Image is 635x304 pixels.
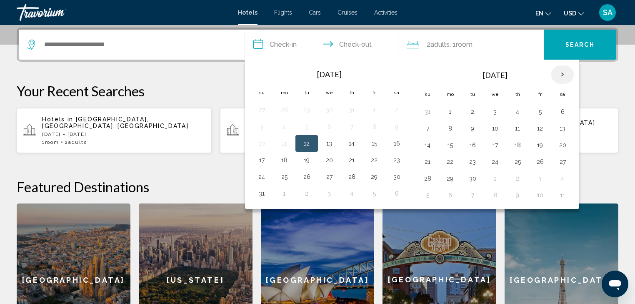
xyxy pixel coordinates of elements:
button: Day 5 [421,189,434,201]
button: Day 14 [345,138,358,149]
button: Day 16 [390,138,403,149]
span: , 1 [450,39,472,50]
button: Day 20 [556,139,569,151]
button: Day 1 [367,104,381,116]
span: [GEOGRAPHIC_DATA], [GEOGRAPHIC_DATA], [GEOGRAPHIC_DATA] [42,116,188,129]
button: Day 7 [421,123,434,134]
p: Your Recent Searches [17,83,618,99]
button: Day 16 [466,139,479,151]
button: Day 31 [345,104,358,116]
button: Day 29 [443,173,457,184]
h2: Featured Destinations [17,178,618,195]
button: Day 27 [556,156,569,168]
button: Search [544,30,616,60]
button: Day 2 [511,173,524,184]
a: Travorium [17,4,230,21]
button: Day 18 [511,139,524,151]
button: Day 15 [443,139,457,151]
span: en [535,10,543,17]
button: Day 8 [367,121,381,133]
a: Flights [274,9,292,16]
button: Day 12 [300,138,313,149]
button: Day 28 [345,171,358,183]
button: Day 20 [322,154,336,166]
button: Day 22 [443,156,457,168]
button: Day 11 [277,138,291,149]
button: Hotels in [GEOGRAPHIC_DATA], [GEOGRAPHIC_DATA], [GEOGRAPHIC_DATA][DATE] - [DATE]1Room2Adults [17,108,212,153]
button: Day 9 [466,123,479,134]
a: Cars [309,9,321,16]
button: [GEOGRAPHIC_DATA] [GEOGRAPHIC_DATA] ([GEOGRAPHIC_DATA], [GEOGRAPHIC_DATA], [GEOGRAPHIC_DATA]) and... [220,108,415,153]
button: Day 3 [488,106,502,118]
button: Day 27 [255,104,268,116]
button: Day 21 [345,154,358,166]
button: Day 5 [367,188,381,199]
button: Change currency [564,7,584,19]
button: Day 10 [255,138,268,149]
span: Search [565,42,595,48]
span: Adults [68,139,87,145]
span: 2 [65,139,87,145]
button: Day 3 [533,173,547,184]
button: Day 7 [466,189,479,201]
button: Day 24 [255,171,268,183]
button: Day 28 [277,104,291,116]
button: Day 28 [421,173,434,184]
button: Day 4 [556,173,569,184]
button: Day 2 [300,188,313,199]
button: Day 30 [466,173,479,184]
button: Day 22 [367,154,381,166]
button: Day 11 [511,123,524,134]
button: Day 8 [488,189,502,201]
button: Day 29 [367,171,381,183]
button: Travelers: 2 adults, 0 children [398,30,543,60]
button: Day 5 [533,106,547,118]
button: Change language [535,7,551,19]
button: User Menu [597,4,618,21]
iframe: Button to launch messaging window [602,271,628,297]
button: Day 3 [255,121,268,133]
button: Day 17 [255,154,268,166]
button: Day 31 [421,106,434,118]
button: Day 6 [556,106,569,118]
button: Day 29 [300,104,313,116]
button: Day 30 [322,104,336,116]
a: Activities [374,9,397,16]
button: Day 1 [443,106,457,118]
div: Search widget [19,30,616,60]
button: Day 3 [322,188,336,199]
button: Day 1 [488,173,502,184]
button: Day 26 [300,171,313,183]
button: Day 23 [466,156,479,168]
button: Day 11 [556,189,569,201]
span: 1 [42,139,59,145]
button: Day 12 [533,123,547,134]
span: USD [564,10,576,17]
button: Day 2 [466,106,479,118]
th: [DATE] [273,65,385,83]
button: Day 1 [277,188,291,199]
button: Day 26 [533,156,547,168]
button: Day 18 [277,154,291,166]
button: Day 15 [367,138,381,149]
p: [DATE] - [DATE] [42,131,205,137]
button: Day 30 [390,171,403,183]
button: Day 27 [322,171,336,183]
span: Adults [430,40,450,48]
button: Day 13 [556,123,569,134]
button: Day 13 [322,138,336,149]
button: Day 9 [390,121,403,133]
span: Hotels in [42,116,73,123]
button: Day 6 [390,188,403,199]
span: 2 [427,39,450,50]
button: Day 4 [511,106,524,118]
button: Day 25 [277,171,291,183]
button: Day 6 [443,189,457,201]
th: [DATE] [439,65,551,85]
button: Day 24 [488,156,502,168]
button: Day 10 [488,123,502,134]
button: Day 8 [443,123,457,134]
